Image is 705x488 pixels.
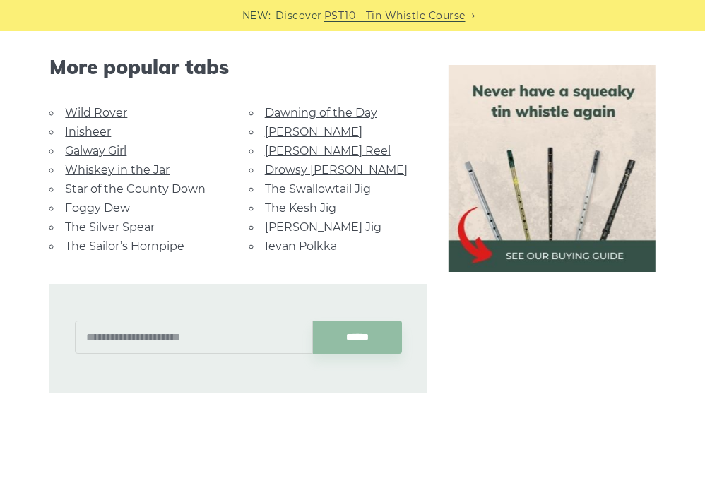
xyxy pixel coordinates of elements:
[65,144,126,157] a: Galway Girl
[65,239,184,253] a: The Sailor’s Hornpipe
[242,8,271,24] span: NEW:
[265,163,408,177] a: Drowsy [PERSON_NAME]
[324,8,466,24] a: PST10 - Tin Whistle Course
[65,106,127,119] a: Wild Rover
[65,125,111,138] a: Inisheer
[65,163,170,177] a: Whiskey in the Jar
[65,220,155,234] a: The Silver Spear
[65,182,206,196] a: Star of the County Down
[265,125,362,138] a: [PERSON_NAME]
[265,144,391,157] a: [PERSON_NAME] Reel
[49,55,427,79] span: More popular tabs
[265,106,377,119] a: Dawning of the Day
[265,182,371,196] a: The Swallowtail Jig
[276,8,322,24] span: Discover
[65,201,130,215] a: Foggy Dew
[449,65,656,272] img: tin whistle buying guide
[265,201,336,215] a: The Kesh Jig
[265,239,337,253] a: Ievan Polkka
[265,220,381,234] a: [PERSON_NAME] Jig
